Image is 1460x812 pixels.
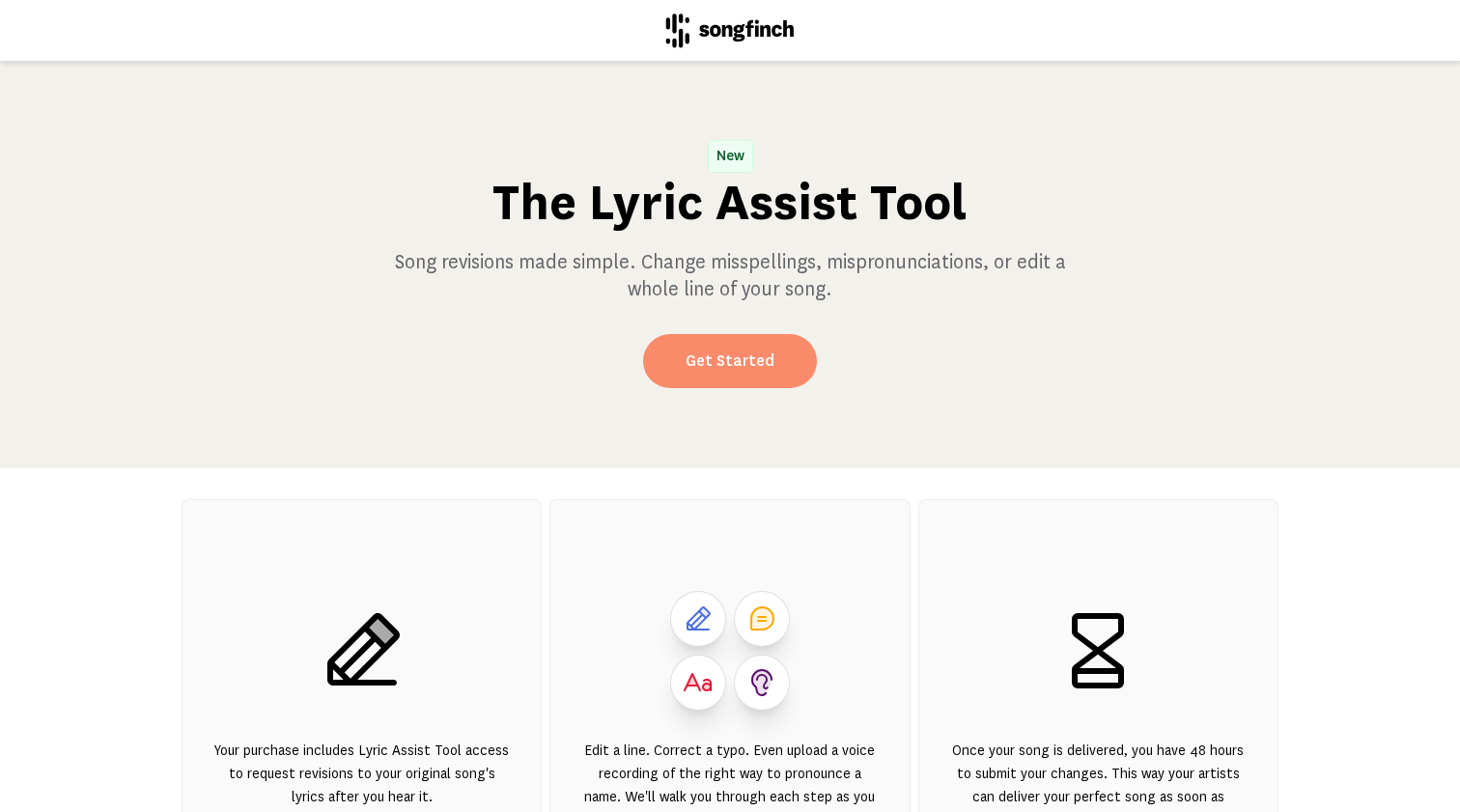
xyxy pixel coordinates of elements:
[380,249,1080,303] h3: Song revisions made simple. Change misspellings, mispronunciations, or edit a whole line of your ...
[492,172,968,234] h1: The Lyric Assist Tool
[709,141,752,172] span: New
[643,334,817,388] a: Get Started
